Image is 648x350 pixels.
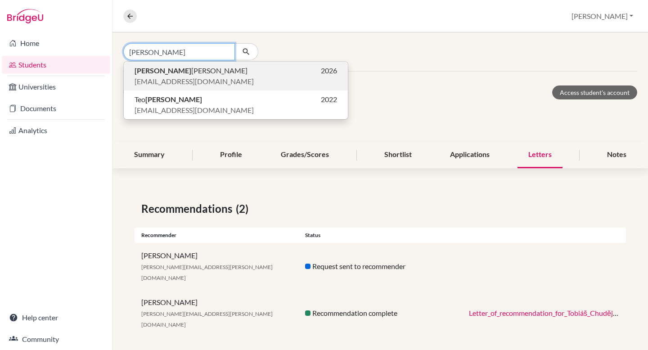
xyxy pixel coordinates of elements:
span: 2022 [321,94,337,105]
div: Summary [123,142,175,168]
div: [PERSON_NAME] [135,250,298,283]
div: Recommendation complete [298,308,462,319]
button: Teo[PERSON_NAME]2022[EMAIL_ADDRESS][DOMAIN_NAME] [124,90,348,119]
a: Universities [2,78,110,96]
span: Teo [135,94,202,105]
span: [EMAIL_ADDRESS][DOMAIN_NAME] [135,76,254,87]
a: Help center [2,309,110,327]
a: Access student's account [552,85,637,99]
a: Documents [2,99,110,117]
div: Request sent to recommender [298,261,462,272]
span: [PERSON_NAME][EMAIL_ADDRESS][PERSON_NAME][DOMAIN_NAME] [141,310,273,328]
input: Find student by name... [123,43,235,60]
span: [EMAIL_ADDRESS][DOMAIN_NAME] [135,105,254,116]
a: Analytics [2,121,110,139]
button: [PERSON_NAME][PERSON_NAME]2026[EMAIL_ADDRESS][DOMAIN_NAME] [124,62,348,90]
a: Home [2,34,110,52]
div: Recommender [135,231,298,239]
span: 2026 [321,65,337,76]
a: Letter_of_recommendation_for_Tobiáš_Chuděj.pdf [469,309,625,317]
span: [PERSON_NAME] [135,65,247,76]
span: [PERSON_NAME][EMAIL_ADDRESS][PERSON_NAME][DOMAIN_NAME] [141,264,273,281]
b: [PERSON_NAME] [145,95,202,103]
div: Notes [596,142,637,168]
div: Status [298,231,462,239]
div: Applications [439,142,500,168]
div: Profile [209,142,253,168]
div: [PERSON_NAME] [135,297,298,329]
span: Recommendations [141,201,236,217]
div: Letters [517,142,562,168]
b: [PERSON_NAME] [135,66,191,75]
span: (2) [236,201,252,217]
img: Bridge-U [7,9,43,23]
div: Grades/Scores [270,142,340,168]
a: Community [2,330,110,348]
a: Students [2,56,110,74]
button: [PERSON_NAME] [567,8,637,25]
div: Shortlist [373,142,423,168]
